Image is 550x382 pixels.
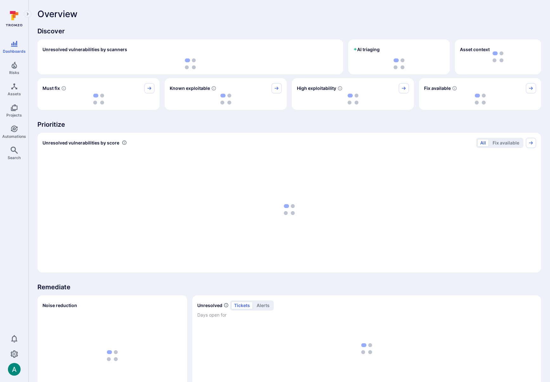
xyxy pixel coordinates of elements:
[3,49,26,54] span: Dashboards
[424,85,451,91] span: Fix available
[37,78,160,110] div: Must fix
[122,139,127,146] div: Number of vulnerabilities in status 'Open' 'Triaged' and 'In process' grouped by score
[254,302,272,309] button: alerts
[43,46,127,53] h2: Unresolved vulnerabilities by scanners
[43,303,77,308] span: Noise reduction
[170,85,210,91] span: Known exploitable
[8,155,21,160] span: Search
[185,58,196,69] img: Loading...
[165,78,287,110] div: Known exploitable
[43,93,154,105] div: loading spinner
[37,283,541,292] span: Remediate
[25,11,30,17] i: Expand navigation menu
[211,86,216,91] svg: Confirmed exploitable by KEV
[292,78,414,110] div: High exploitability
[220,94,231,104] img: Loading...
[231,302,253,309] button: tickets
[9,70,19,75] span: Risks
[37,120,541,129] span: Prioritize
[284,204,295,215] img: Loading...
[43,152,536,267] div: loading spinner
[43,85,60,91] span: Must fix
[297,85,336,91] span: High exploitability
[8,363,21,376] img: ACg8ocLSa5mPYBaXNx3eFu_EmspyJX0laNWN7cXOFirfQ7srZveEpg=s96-c
[24,10,31,18] button: Expand navigation menu
[43,58,338,69] div: loading spinner
[224,302,229,309] span: Number of unresolved items by priority and days open
[297,93,409,105] div: loading spinner
[490,139,522,147] button: Fix available
[460,46,490,53] span: Asset context
[8,91,21,96] span: Assets
[61,86,66,91] svg: Risk score >=40 , missed SLA
[43,140,119,146] span: Unresolved vulnerabilities by score
[37,9,77,19] span: Overview
[353,58,445,69] div: loading spinner
[424,93,536,105] div: loading spinner
[475,94,486,104] img: Loading...
[37,27,541,36] span: Discover
[353,46,380,53] h2: AI triaging
[452,86,457,91] svg: Vulnerabilities with fix available
[107,350,118,361] img: Loading...
[8,363,21,376] div: Arjan Dehar
[197,302,222,309] h2: Unresolved
[6,113,22,117] span: Projects
[2,134,26,139] span: Automations
[197,312,536,318] span: Days open for
[337,86,343,91] svg: EPSS score ≥ 0.7
[477,139,489,147] button: All
[419,78,541,110] div: Fix available
[170,93,282,105] div: loading spinner
[348,94,358,104] img: Loading...
[93,94,104,104] img: Loading...
[394,58,404,69] img: Loading...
